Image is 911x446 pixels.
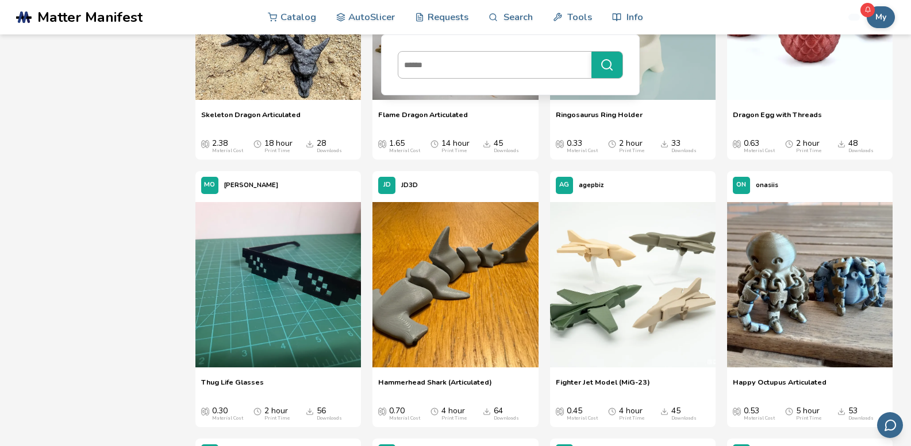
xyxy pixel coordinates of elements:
[579,179,604,191] p: agepbiz
[671,416,697,421] div: Downloads
[212,406,243,421] div: 0.30
[483,406,491,416] span: Downloads
[660,139,668,148] span: Downloads
[619,148,644,154] div: Print Time
[671,406,697,421] div: 45
[848,148,874,154] div: Downloads
[796,148,821,154] div: Print Time
[744,416,775,421] div: Material Cost
[848,139,874,154] div: 48
[253,406,262,416] span: Average Print Time
[441,148,467,154] div: Print Time
[383,181,391,189] span: JD
[306,406,314,416] span: Downloads
[317,406,342,421] div: 56
[619,139,644,154] div: 2 hour
[619,416,644,421] div: Print Time
[733,139,741,148] span: Average Cost
[733,110,822,127] a: Dragon Egg with Threads
[212,139,243,154] div: 2.38
[441,139,470,154] div: 14 hour
[744,139,775,154] div: 0.63
[733,378,827,395] a: Happy Octupus Articulated
[389,406,420,421] div: 0.70
[212,416,243,421] div: Material Cost
[253,139,262,148] span: Average Print Time
[736,181,746,189] span: ON
[264,416,290,421] div: Print Time
[877,412,903,438] button: Send feedback via email
[378,406,386,416] span: Average Cost
[430,139,439,148] span: Average Print Time
[389,148,420,154] div: Material Cost
[201,139,209,148] span: Average Cost
[494,148,519,154] div: Downloads
[441,416,467,421] div: Print Time
[494,139,519,154] div: 45
[389,139,420,154] div: 1.65
[619,406,644,421] div: 4 hour
[378,110,468,127] a: Flame Dragon Articulated
[401,179,418,191] p: JD3D
[796,416,821,421] div: Print Time
[378,378,492,395] a: Hammerhead Shark (Articulated)
[796,139,821,154] div: 2 hour
[867,6,895,28] button: My
[264,148,290,154] div: Print Time
[204,181,215,189] span: MO
[317,139,342,154] div: 28
[201,378,264,395] a: Thug Life Glasses
[608,139,616,148] span: Average Print Time
[37,9,143,25] span: Matter Manifest
[567,416,598,421] div: Material Cost
[837,406,845,416] span: Downloads
[567,148,598,154] div: Material Cost
[556,378,650,395] a: Fighter Jet Model (MiG-23)
[733,406,741,416] span: Average Cost
[317,148,342,154] div: Downloads
[201,110,301,127] a: Skeleton Dragon Articulated
[671,139,697,154] div: 33
[785,406,793,416] span: Average Print Time
[430,406,439,416] span: Average Print Time
[556,406,564,416] span: Average Cost
[494,416,519,421] div: Downloads
[306,139,314,148] span: Downloads
[201,406,209,416] span: Average Cost
[796,406,821,421] div: 5 hour
[837,139,845,148] span: Downloads
[483,139,491,148] span: Downloads
[224,179,278,191] p: [PERSON_NAME]
[567,139,598,154] div: 0.33
[756,179,778,191] p: onasiis
[608,406,616,416] span: Average Print Time
[671,148,697,154] div: Downloads
[317,416,342,421] div: Downloads
[389,416,420,421] div: Material Cost
[660,406,668,416] span: Downloads
[559,181,569,189] span: AG
[556,110,643,127] a: Ringosaurus Ring Holder
[494,406,519,421] div: 64
[848,406,874,421] div: 53
[744,406,775,421] div: 0.53
[785,139,793,148] span: Average Print Time
[744,148,775,154] div: Material Cost
[264,406,290,421] div: 2 hour
[556,139,564,148] span: Average Cost
[212,148,243,154] div: Material Cost
[567,406,598,421] div: 0.45
[441,406,467,421] div: 4 hour
[264,139,293,154] div: 18 hour
[848,416,874,421] div: Downloads
[378,139,386,148] span: Average Cost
